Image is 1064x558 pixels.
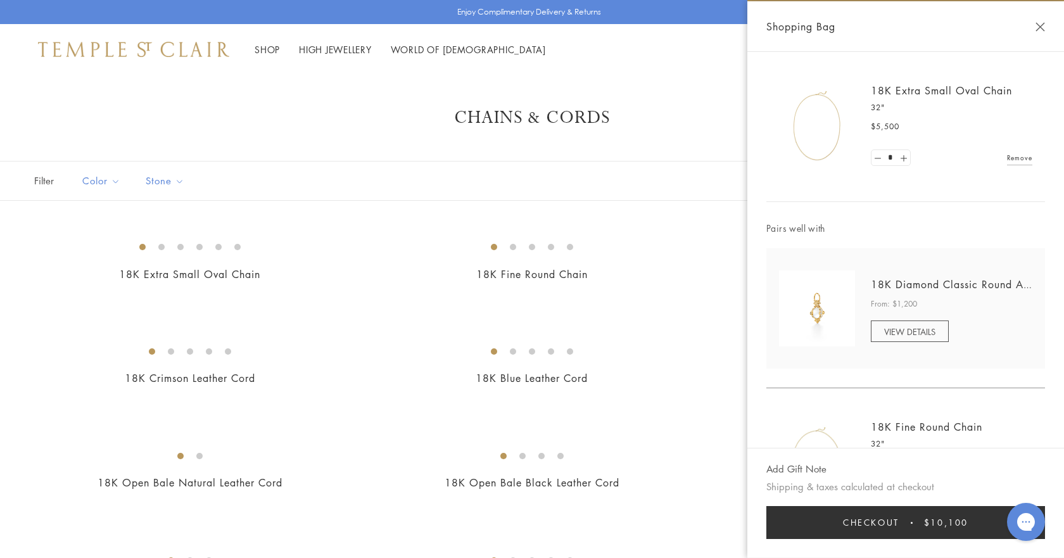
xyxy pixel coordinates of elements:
span: From: $1,200 [871,298,917,310]
img: N88852-FN4RD32 [779,425,855,501]
h1: Chains & Cords [51,106,1013,129]
p: 32" [871,101,1032,114]
p: Shipping & taxes calculated at checkout [766,479,1045,495]
p: 32" [871,438,1032,450]
span: Checkout [843,516,899,529]
a: World of [DEMOGRAPHIC_DATA]World of [DEMOGRAPHIC_DATA] [391,43,546,56]
a: 18K Extra Small Oval Chain [871,84,1012,98]
a: 18K Crimson Leather Cord [125,371,255,385]
button: Add Gift Note [766,461,826,477]
a: VIEW DETAILS [871,320,949,342]
img: N88863-XSOV32 [779,89,855,165]
a: 18K Fine Round Chain [476,267,588,281]
nav: Main navigation [255,42,546,58]
span: $5,500 [871,120,899,133]
a: ShopShop [255,43,280,56]
a: 18K Open Bale Black Leather Cord [445,476,619,490]
a: 18K Diamond Classic Round Amulet [871,277,1049,291]
span: Stone [139,173,194,189]
button: Stone [136,167,194,195]
a: Set quantity to 0 [871,150,884,166]
button: Close Shopping Bag [1035,22,1045,32]
a: 18K Open Bale Natural Leather Cord [98,476,282,490]
span: $10,100 [924,516,968,529]
img: Temple St. Clair [38,42,229,57]
span: Color [76,173,130,189]
a: Remove [1007,151,1032,165]
a: Set quantity to 2 [897,150,909,166]
a: 18K Blue Leather Cord [476,371,588,385]
button: Color [73,167,130,195]
span: Shopping Bag [766,18,835,35]
p: Enjoy Complimentary Delivery & Returns [457,6,601,18]
button: Checkout $10,100 [766,506,1045,539]
a: 18K Extra Small Oval Chain [119,267,260,281]
img: P51800-R8 [779,270,855,346]
span: Pairs well with [766,221,1045,236]
a: High JewelleryHigh Jewellery [299,43,372,56]
iframe: Gorgias live chat messenger [1001,498,1051,545]
a: 18K Fine Round Chain [871,420,982,434]
span: VIEW DETAILS [884,326,935,338]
